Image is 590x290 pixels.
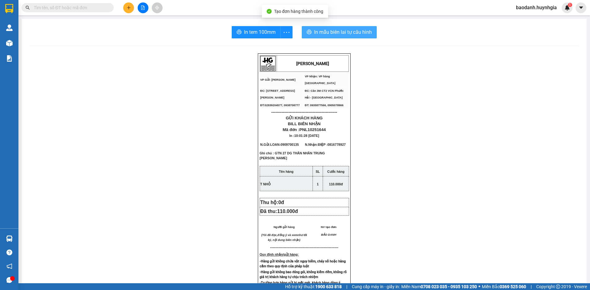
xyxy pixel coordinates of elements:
[315,284,342,289] strong: 1900 633 818
[260,104,300,107] span: ĐT:02839204577, 0938708777
[568,3,572,7] sup: 1
[6,235,13,242] img: warehouse-icon
[329,182,343,186] span: 110.000đ
[286,116,323,120] span: GỬI KHÁCH HÀNG
[6,25,13,31] img: warehouse-icon
[314,28,372,36] span: In mẫu biên lai tự cấu hình
[318,143,346,146] span: ĐIỆP -
[261,234,297,237] em: (Tôi đã đọc,đồng ý và xem
[294,134,319,137] span: 10:01:28 [DATE]
[260,253,299,256] strong: Quy định nhận/gửi hàng:
[138,2,148,13] button: file-add
[127,6,131,10] span: plus
[482,283,526,290] span: Miền Bắc
[531,283,532,290] span: |
[237,29,242,35] span: printer
[34,4,106,11] input: Tìm tên, số ĐT hoặc mã đơn
[569,3,571,7] span: 1
[273,226,295,229] span: Người gửi hàng
[260,200,287,205] span: Thu hộ:
[6,40,13,46] img: warehouse-icon
[401,283,477,290] span: Miền Nam
[277,209,298,214] span: 110.000đ
[328,143,346,146] span: 0816778927
[317,182,319,186] span: 1
[6,55,13,62] img: solution-icon
[260,209,298,214] span: Đã thu:
[5,4,13,13] img: logo-vxr
[302,26,377,38] button: printerIn mẫu biên lai tự cấu hình
[307,29,312,35] span: printer
[280,26,293,38] button: more
[352,283,400,290] span: Cung cấp máy in - giấy in:
[296,61,329,66] strong: [PERSON_NAME]
[274,245,338,250] span: -----------------------------------------------
[305,89,344,99] span: ĐC: Căn 3M CT2 VCN Phước Hải - [GEOGRAPHIC_DATA]
[321,233,336,236] span: BẢO DANH
[232,26,281,38] button: printerIn tem 100mm
[6,263,12,269] span: notification
[285,283,342,290] span: Hỗ trợ kỹ thuật:
[578,5,584,10] span: caret-down
[6,277,12,283] span: message
[281,29,292,36] span: more
[260,143,299,146] span: N.Gửi:
[556,284,560,289] span: copyright
[321,226,336,229] span: NV tạo đơn
[270,143,279,146] span: LOAN
[270,245,274,250] span: ---
[327,170,344,173] strong: Cước hàng
[260,270,347,279] strong: -Hàng gửi không bao đóng gói, không kiểm đếm, không rõ giá trị khách hàng tự chịu trách nhiệm
[260,182,271,186] span: T NHỎ
[500,284,526,289] strong: 0369 525 060
[6,249,12,255] span: question-circle
[346,283,347,290] span: |
[316,170,320,173] strong: SL
[260,151,325,165] span: Ghi chú : GTN 27 DG THÂN NHÂN TRUNG [PERSON_NAME]
[576,2,586,13] button: caret-down
[305,143,346,146] span: N.Nhận:
[26,6,30,10] span: search
[288,122,321,126] span: BILL BIÊN NHẬN
[260,78,296,81] span: VP Gửi: [PERSON_NAME]
[478,285,480,288] span: ⚪️
[260,56,276,71] img: logo
[268,234,307,242] em: như đã ký, nội dung biên nhận)
[299,127,326,132] span: PNL10251644
[274,9,323,14] span: Tạo đơn hàng thành công
[281,143,299,146] span: 0909700135
[260,89,295,99] span: ĐC: [STREET_ADDRESS][PERSON_NAME]
[271,110,337,114] span: ----------------------------------------------
[267,9,272,14] span: check-circle
[279,143,299,146] span: -
[283,127,326,132] span: Mã đơn :
[421,284,477,289] strong: 0708 023 035 - 0935 103 250
[279,170,293,173] strong: Tên hàng
[141,6,145,10] span: file-add
[278,200,284,205] span: 0đ
[244,28,276,36] span: In tem 100mm
[123,2,134,13] button: plus
[260,259,346,268] strong: -Hàng gửi không chứa vật nguy hiểm, cháy nổ hoặc hàng cấm theo quy định của pháp luật
[511,4,562,11] span: baodanh.huynhgia
[305,104,344,107] span: ĐT: 0935877566, 0905078966
[564,5,570,10] img: icon-new-feature
[152,2,163,13] button: aim
[289,134,319,137] span: In :
[155,6,159,10] span: aim
[305,75,336,85] span: VP Nhận: VP hàng [GEOGRAPHIC_DATA]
